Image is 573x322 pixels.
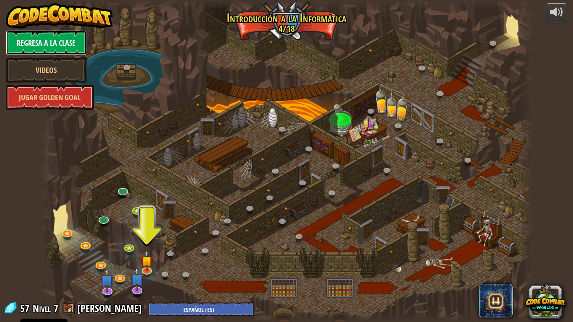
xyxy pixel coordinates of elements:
span: 7 [54,301,58,315]
span: Nivel [33,301,51,315]
a: Videos [6,57,87,83]
span: 57 [20,301,32,315]
img: level-banner-started.png [141,250,153,271]
a: Regresa a la clase [6,30,87,55]
button: Ajustar volúmen [546,3,567,23]
img: level-banner-unstarted-subscriber.png [101,268,115,292]
img: CodeCombat - Learn how to code by playing a game [6,3,113,29]
a: [PERSON_NAME] [77,301,144,315]
a: Jugar Golden Goal [6,85,94,110]
img: level-banner-unstarted-subscriber.png [130,267,144,291]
